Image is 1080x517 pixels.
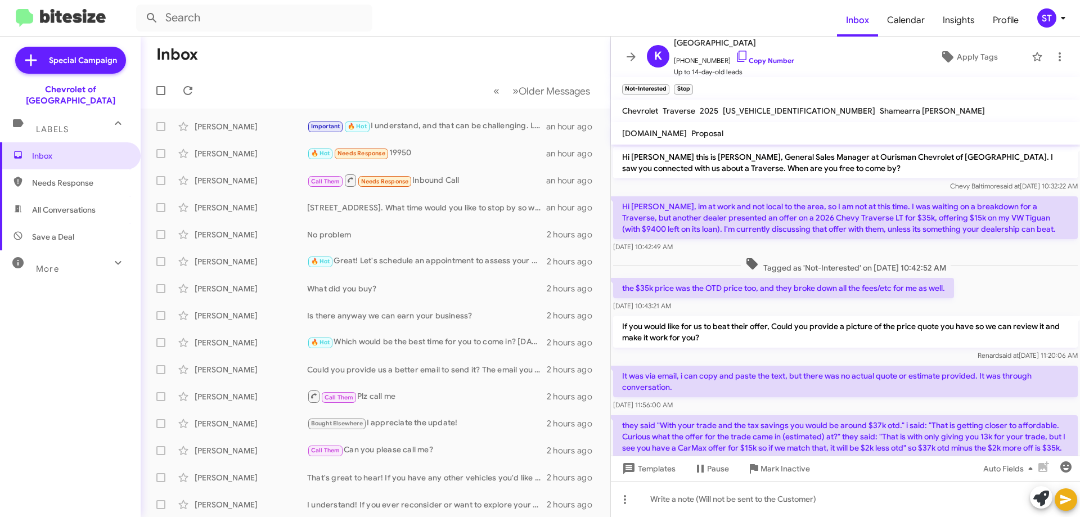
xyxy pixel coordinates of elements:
[307,472,547,483] div: That's great to hear! If you have any other vehicles you'd like to discuss selling, feel free to ...
[663,106,695,116] span: Traverse
[934,4,984,37] a: Insights
[307,229,547,240] div: No problem
[307,417,547,430] div: I appreciate the update!
[547,256,601,267] div: 2 hours ago
[911,47,1026,67] button: Apply Tags
[195,418,307,429] div: [PERSON_NAME]
[760,458,810,479] span: Mark Inactive
[674,50,794,66] span: [PHONE_NUMBER]
[547,391,601,402] div: 2 hours ago
[622,128,687,138] span: [DOMAIN_NAME]
[32,177,128,188] span: Needs Response
[49,55,117,66] span: Special Campaign
[156,46,198,64] h1: Inbox
[654,47,662,65] span: K
[620,458,676,479] span: Templates
[613,302,671,310] span: [DATE] 10:43:21 AM
[307,202,546,213] div: [STREET_ADDRESS]. What time would you like to stop by so we can have the vehicle pulled up and re...
[685,458,738,479] button: Pause
[547,229,601,240] div: 2 hours ago
[707,458,729,479] span: Pause
[195,472,307,483] div: [PERSON_NAME]
[195,283,307,294] div: [PERSON_NAME]
[195,202,307,213] div: [PERSON_NAME]
[880,106,985,116] span: Shamearra [PERSON_NAME]
[984,4,1028,37] a: Profile
[512,84,519,98] span: »
[337,150,385,157] span: Needs Response
[741,257,951,273] span: Tagged as 'Not-Interested' on [DATE] 10:42:52 AM
[1000,182,1020,190] span: said at
[957,47,998,67] span: Apply Tags
[136,5,372,32] input: Search
[311,447,340,454] span: Call Them
[195,364,307,375] div: [PERSON_NAME]
[1028,8,1068,28] button: ST
[195,337,307,348] div: [PERSON_NAME]
[307,283,547,294] div: What did you buy?
[999,351,1019,359] span: said at
[195,148,307,159] div: [PERSON_NAME]
[622,106,658,116] span: Chevrolet
[36,124,69,134] span: Labels
[325,394,354,401] span: Call Them
[674,36,794,50] span: [GEOGRAPHIC_DATA]
[547,364,601,375] div: 2 hours ago
[547,310,601,321] div: 2 hours ago
[613,401,673,409] span: [DATE] 11:56:00 AM
[738,458,819,479] button: Mark Inactive
[195,499,307,510] div: [PERSON_NAME]
[36,264,59,274] span: More
[311,150,330,157] span: 🔥 Hot
[547,418,601,429] div: 2 hours ago
[307,499,547,510] div: I understand! If you ever reconsider or want to explore your options, feel free to reach out. We'...
[613,316,1078,348] p: If you would like for us to beat their offer, Could you provide a picture of the price quote you ...
[506,79,597,102] button: Next
[195,391,307,402] div: [PERSON_NAME]
[32,231,74,242] span: Save a Deal
[723,106,875,116] span: [US_VEHICLE_IDENTIFICATION_NUMBER]
[519,85,590,97] span: Older Messages
[307,255,547,268] div: Great! Let's schedule an appointment to assess your Equinox and discuss the details. What day wor...
[547,445,601,456] div: 2 hours ago
[32,150,128,161] span: Inbox
[307,389,547,403] div: Plz call me
[361,178,409,185] span: Needs Response
[32,204,96,215] span: All Conversations
[311,258,330,265] span: 🔥 Hot
[311,420,363,427] span: Bought Elsewhere
[837,4,878,37] a: Inbox
[195,256,307,267] div: [PERSON_NAME]
[195,175,307,186] div: [PERSON_NAME]
[674,66,794,78] span: Up to 14-day-old leads
[311,123,340,130] span: Important
[547,472,601,483] div: 2 hours ago
[691,128,723,138] span: Proposal
[878,4,934,37] a: Calendar
[307,147,546,160] div: 19950
[613,242,673,251] span: [DATE] 10:42:49 AM
[195,121,307,132] div: [PERSON_NAME]
[674,84,692,95] small: Stop
[487,79,597,102] nav: Page navigation example
[311,339,330,346] span: 🔥 Hot
[307,173,546,187] div: Inbound Call
[487,79,506,102] button: Previous
[613,196,1078,239] p: Hi [PERSON_NAME], im at work and not local to the area, so I am not at this time. I was waiting o...
[195,445,307,456] div: [PERSON_NAME]
[613,415,1078,458] p: they said "With your trade and the tax savings you would be around $37k otd." i said: "That is ge...
[613,278,954,298] p: the $35k price was the OTD price too, and they broke down all the fees/etc for me as well.
[307,364,547,375] div: Could you provide us a better email to send it? The email you have provide is bouncing the email ...
[307,120,546,133] div: I understand, and that can be challenging. Let’s discuss your current vehicle and explore potenti...
[546,175,601,186] div: an hour ago
[622,84,669,95] small: Not-Interested
[15,47,126,74] a: Special Campaign
[307,444,547,457] div: Can you please call me?
[978,351,1078,359] span: Renard [DATE] 11:20:06 AM
[613,147,1078,178] p: Hi [PERSON_NAME] this is [PERSON_NAME], General Sales Manager at Ourisman Chevrolet of [GEOGRAPHI...
[348,123,367,130] span: 🔥 Hot
[307,310,547,321] div: Is there anyway we can earn your business?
